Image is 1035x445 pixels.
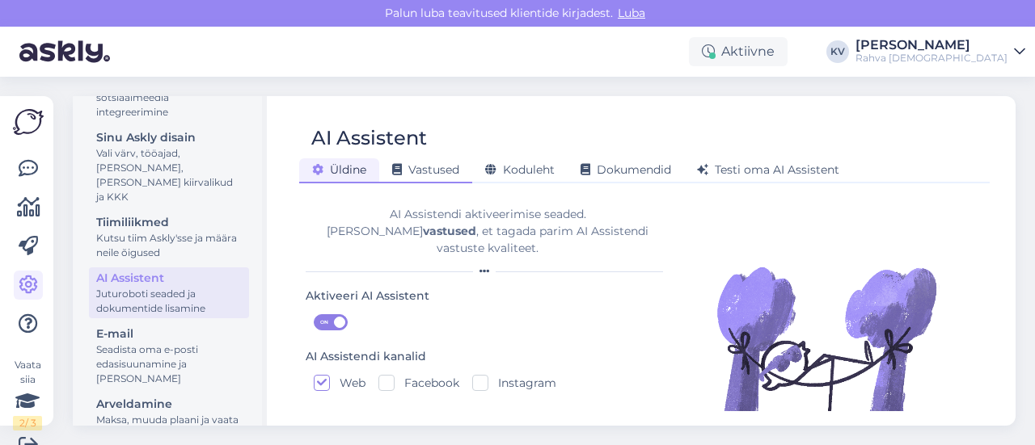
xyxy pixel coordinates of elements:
span: Testi oma AI Assistent [697,162,839,177]
a: Sinu Askly disainVali värv, tööajad, [PERSON_NAME], [PERSON_NAME] kiirvalikud ja KKK [89,127,249,207]
div: Maksa, muuda plaani ja vaata arveid [96,413,242,442]
span: Luba [613,6,650,20]
label: Instagram [488,375,556,391]
a: [PERSON_NAME]Rahva [DEMOGRAPHIC_DATA] [855,39,1025,65]
a: AI AssistentJuturoboti seaded ja dokumentide lisamine [89,267,249,318]
div: Script, õpetused ja sotsiaalmeedia integreerimine [96,76,242,120]
a: ArveldamineMaksa, muuda plaani ja vaata arveid [89,393,249,444]
div: Arveldamine [96,396,242,413]
div: AI Assistent [96,270,242,287]
div: E-mail [96,325,242,342]
div: AI Assistent [311,123,427,153]
label: Web [330,375,365,391]
div: KV [826,40,849,63]
div: Aktiivne [689,37,788,66]
label: Facebook [395,375,459,391]
div: [PERSON_NAME] [855,39,1008,52]
a: TiimiliikmedKutsu tiim Askly'sse ja määra neile õigused [89,212,249,262]
div: Sinu Askly disain [96,129,242,146]
div: Seadista oma e-posti edasisuunamine ja [PERSON_NAME] [96,342,242,386]
a: E-mailSeadista oma e-posti edasisuunamine ja [PERSON_NAME] [89,323,249,388]
div: Vali värv, tööajad, [PERSON_NAME], [PERSON_NAME] kiirvalikud ja KKK [96,146,242,204]
span: ON [315,315,334,330]
span: Üldine [312,162,366,177]
div: AI Assistendi kanalid [306,348,426,366]
div: Aktiveeri AI Assistent [306,288,429,305]
span: Dokumendid [581,162,671,177]
div: Vaata siia [13,358,42,430]
div: 2 / 3 [13,416,42,430]
div: AI Assistendi aktiveerimise seaded. [PERSON_NAME] , et tagada parim AI Assistendi vastuste kvalit... [306,206,670,257]
span: Vastused [392,162,459,177]
div: Rahva [DEMOGRAPHIC_DATA] [855,52,1008,65]
div: Tiimiliikmed [96,214,242,231]
div: Juturoboti seaded ja dokumentide lisamine [96,287,242,316]
span: Koduleht [485,162,555,177]
div: Kutsu tiim Askly'sse ja määra neile õigused [96,231,242,260]
b: vastused [423,224,476,238]
img: Askly Logo [13,109,44,135]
